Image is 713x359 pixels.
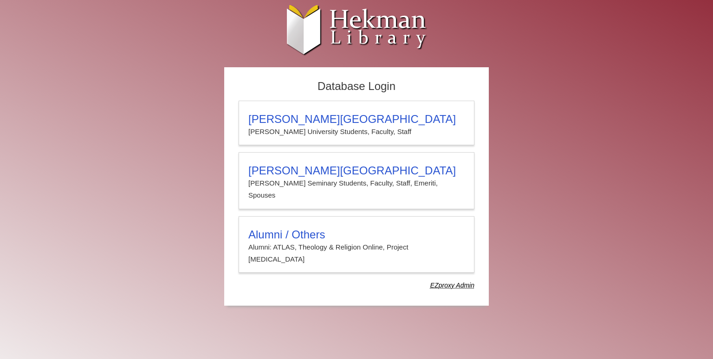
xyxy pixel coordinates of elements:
[248,241,465,266] p: Alumni: ATLAS, Theology & Religion Online, Project [MEDICAL_DATA]
[248,177,465,202] p: [PERSON_NAME] Seminary Students, Faculty, Staff, Emeriti, Spouses
[248,228,465,241] h3: Alumni / Others
[430,282,474,289] dfn: Use Alumni login
[248,126,465,138] p: [PERSON_NAME] University Students, Faculty, Staff
[239,152,474,209] a: [PERSON_NAME][GEOGRAPHIC_DATA][PERSON_NAME] Seminary Students, Faculty, Staff, Emeriti, Spouses
[248,228,465,266] summary: Alumni / OthersAlumni: ATLAS, Theology & Religion Online, Project [MEDICAL_DATA]
[248,113,465,126] h3: [PERSON_NAME][GEOGRAPHIC_DATA]
[248,164,465,177] h3: [PERSON_NAME][GEOGRAPHIC_DATA]
[239,101,474,145] a: [PERSON_NAME][GEOGRAPHIC_DATA][PERSON_NAME] University Students, Faculty, Staff
[234,77,479,96] h2: Database Login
